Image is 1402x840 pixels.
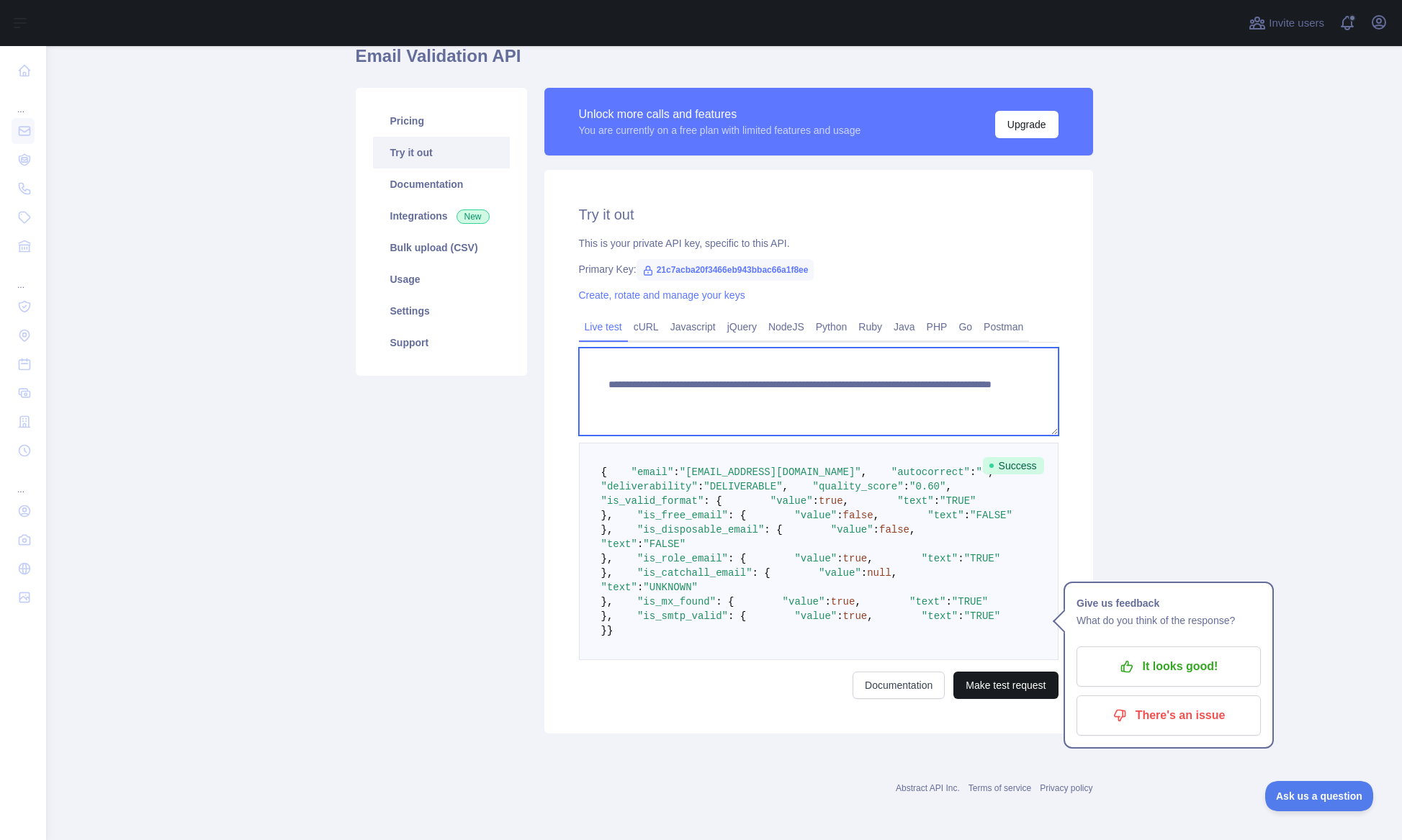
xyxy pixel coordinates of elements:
[976,466,988,478] span: ""
[680,466,861,478] span: "[EMAIL_ADDRESS][DOMAIN_NAME]"
[373,263,510,295] a: Usage
[607,625,613,636] span: }
[843,553,868,564] span: true
[922,553,958,564] span: "text"
[12,262,35,291] div: ...
[665,315,722,338] a: Javascript
[722,315,763,338] a: jQuery
[958,553,963,564] span: :
[579,123,861,137] div: You are currently on a free plan with limited features and usage
[794,610,837,622] span: "value"
[940,495,976,507] span: "TRUE"
[637,567,752,579] span: "is_catchall_email"
[643,582,698,593] span: "UNKNOWN"
[978,315,1029,338] a: Postman
[579,204,1059,225] h2: Try it out
[373,327,510,358] a: Support
[1087,654,1250,679] p: It looks good!
[837,610,842,622] span: :
[601,596,614,608] span: },
[813,495,819,507] span: :
[704,495,722,507] span: : {
[909,596,945,608] span: "text"
[716,596,734,608] span: : {
[579,289,745,301] a: Create, rotate and manage your keys
[891,567,897,579] span: ,
[909,481,945,492] span: "0.60"
[855,596,860,608] span: ,
[601,625,607,636] span: }
[673,466,679,478] span: :
[763,315,810,338] a: NodeJS
[628,315,665,338] a: cURL
[728,510,746,521] span: : {
[601,510,614,521] span: },
[783,481,788,492] span: ,
[964,610,1000,622] span: "TRUE"
[843,510,873,521] span: false
[909,524,915,536] span: ,
[934,495,940,507] span: :
[601,466,607,478] span: {
[970,510,1012,521] span: "FALSE"
[1077,695,1261,736] button: There's an issue
[945,481,951,492] span: ,
[1077,612,1261,629] p: What do you think of the response?
[1040,783,1092,793] a: Privacy policy
[853,672,945,699] a: Documentation
[813,481,904,492] span: "quality_score"
[953,315,978,338] a: Go
[831,524,873,536] span: "value"
[1246,12,1327,35] button: Invite users
[879,524,909,536] span: false
[964,510,970,521] span: :
[927,510,963,521] span: "text"
[373,200,510,232] a: Integrations New
[897,495,933,507] span: "text"
[783,596,825,608] span: "value"
[457,209,490,224] span: New
[373,137,510,168] a: Try it out
[704,481,782,492] span: "DELIVERABLE"
[637,582,643,593] span: :
[843,495,849,507] span: ,
[861,466,867,478] span: ,
[728,610,746,622] span: : {
[873,510,879,521] span: ,
[770,495,813,507] span: "value"
[964,553,1000,564] span: "TRUE"
[601,567,614,579] span: },
[921,315,953,338] a: PHP
[632,466,674,478] span: "email"
[861,567,867,579] span: :
[752,567,770,579] span: : {
[698,481,704,492] span: :
[1269,15,1324,32] span: Invite users
[12,86,35,115] div: ...
[601,524,614,536] span: },
[1077,595,1261,612] h1: Give us feedback
[579,262,1059,276] div: Primary Key:
[922,610,958,622] span: "text"
[373,105,510,137] a: Pricing
[794,510,837,521] span: "value"
[637,524,764,536] span: "is_disposable_email"
[1265,781,1373,811] iframe: Toggle Customer Support
[953,672,1058,699] button: Make test request
[819,567,861,579] span: "value"
[873,524,879,536] span: :
[601,538,637,550] span: "text"
[643,538,686,550] span: "FALSE"
[867,610,873,622] span: ,
[637,538,643,550] span: :
[373,232,510,263] a: Bulk upload (CSV)
[983,457,1044,474] span: Success
[356,45,1093,79] h1: Email Validation API
[952,596,988,608] span: "TRUE"
[579,315,628,338] a: Live test
[601,553,614,564] span: },
[896,783,960,793] a: Abstract API Inc.
[728,553,746,564] span: : {
[373,295,510,327] a: Settings
[579,106,861,123] div: Unlock more calls and features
